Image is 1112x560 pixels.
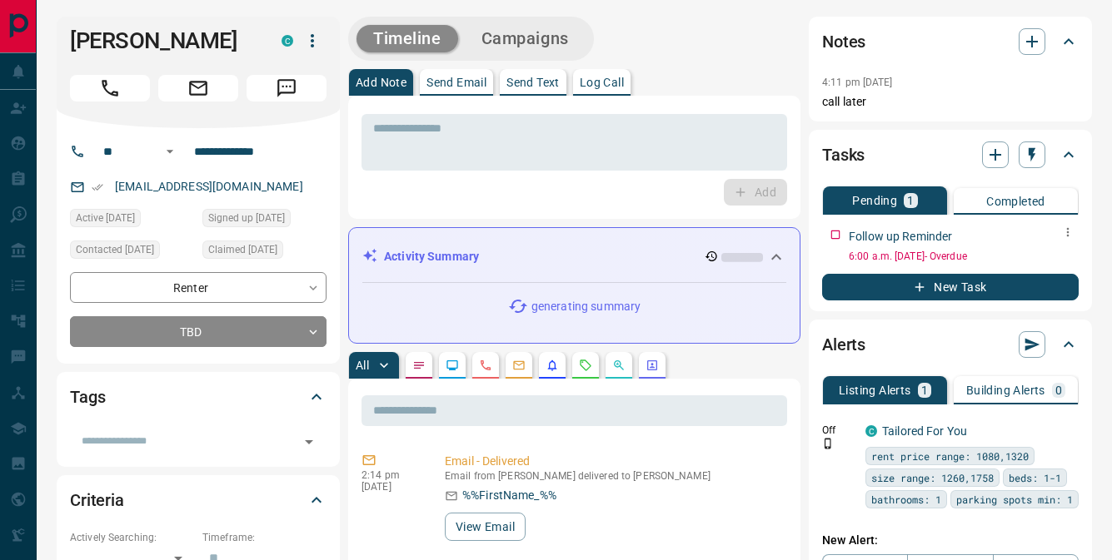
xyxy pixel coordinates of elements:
[512,359,526,372] svg: Emails
[362,469,420,481] p: 2:14 pm
[822,93,1079,111] p: call later
[70,480,327,520] div: Criteria
[822,77,893,88] p: 4:11 pm [DATE]
[865,425,877,437] div: condos.ca
[208,210,285,226] span: Signed up [DATE]
[70,209,194,232] div: Thu Nov 21 2024
[579,359,592,372] svg: Requests
[70,27,257,54] h1: [PERSON_NAME]
[479,359,492,372] svg: Calls
[76,210,135,226] span: Active [DATE]
[1009,469,1061,486] span: beds: 1-1
[580,77,624,88] p: Log Call
[871,448,1029,464] span: rent price range: 1080,1320
[849,228,952,245] p: Follow up Reminder
[445,453,780,470] p: Email - Delivered
[115,180,303,193] a: [EMAIL_ADDRESS][DOMAIN_NAME]
[822,141,865,168] h2: Tasks
[822,274,1079,300] button: New Task
[202,240,327,264] div: Thu Nov 21 2024
[70,316,327,347] div: TBD
[247,75,327,102] span: Message
[446,359,459,372] svg: Lead Browsing Activity
[822,135,1079,175] div: Tasks
[907,195,914,206] p: 1
[357,25,458,52] button: Timeline
[506,77,560,88] p: Send Text
[70,272,327,303] div: Renter
[921,384,928,396] p: 1
[839,384,911,396] p: Listing Alerts
[297,430,321,453] button: Open
[966,384,1045,396] p: Building Alerts
[822,22,1079,62] div: Notes
[282,35,293,47] div: condos.ca
[202,209,327,232] div: Thu Nov 21 2024
[70,384,105,410] h2: Tags
[849,249,1079,264] p: 6:00 a.m. [DATE] - Overdue
[70,530,194,545] p: Actively Searching:
[462,487,556,504] p: %%FirstName_%%
[546,359,559,372] svg: Listing Alerts
[956,491,1073,508] span: parking spots min: 1
[70,75,150,102] span: Call
[465,25,586,52] button: Campaigns
[76,241,154,258] span: Contacted [DATE]
[158,75,238,102] span: Email
[70,487,124,513] h2: Criteria
[822,331,865,358] h2: Alerts
[531,298,641,315] p: generating summary
[822,423,855,438] p: Off
[822,325,1079,364] div: Alerts
[92,181,103,193] svg: Email Verified
[356,77,406,88] p: Add Note
[362,481,420,493] p: [DATE]
[852,195,897,206] p: Pending
[646,359,659,372] svg: Agent Actions
[986,196,1045,207] p: Completed
[822,532,1079,549] p: New Alert:
[822,438,834,449] svg: Push Notification Only
[612,359,626,372] svg: Opportunities
[426,77,486,88] p: Send Email
[412,359,426,372] svg: Notes
[208,241,277,258] span: Claimed [DATE]
[445,470,780,482] p: Email from [PERSON_NAME] delivered to [PERSON_NAME]
[202,530,327,545] p: Timeframe:
[822,28,865,55] h2: Notes
[1055,384,1062,396] p: 0
[384,248,479,265] p: Activity Summary
[871,469,994,486] span: size range: 1260,1758
[882,424,967,438] a: Tailored For You
[871,491,941,508] span: bathrooms: 1
[362,241,786,272] div: Activity Summary
[445,513,526,541] button: View Email
[70,377,327,417] div: Tags
[70,240,194,264] div: Thu May 08 2025
[160,141,180,161] button: Open
[356,359,369,371] p: All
